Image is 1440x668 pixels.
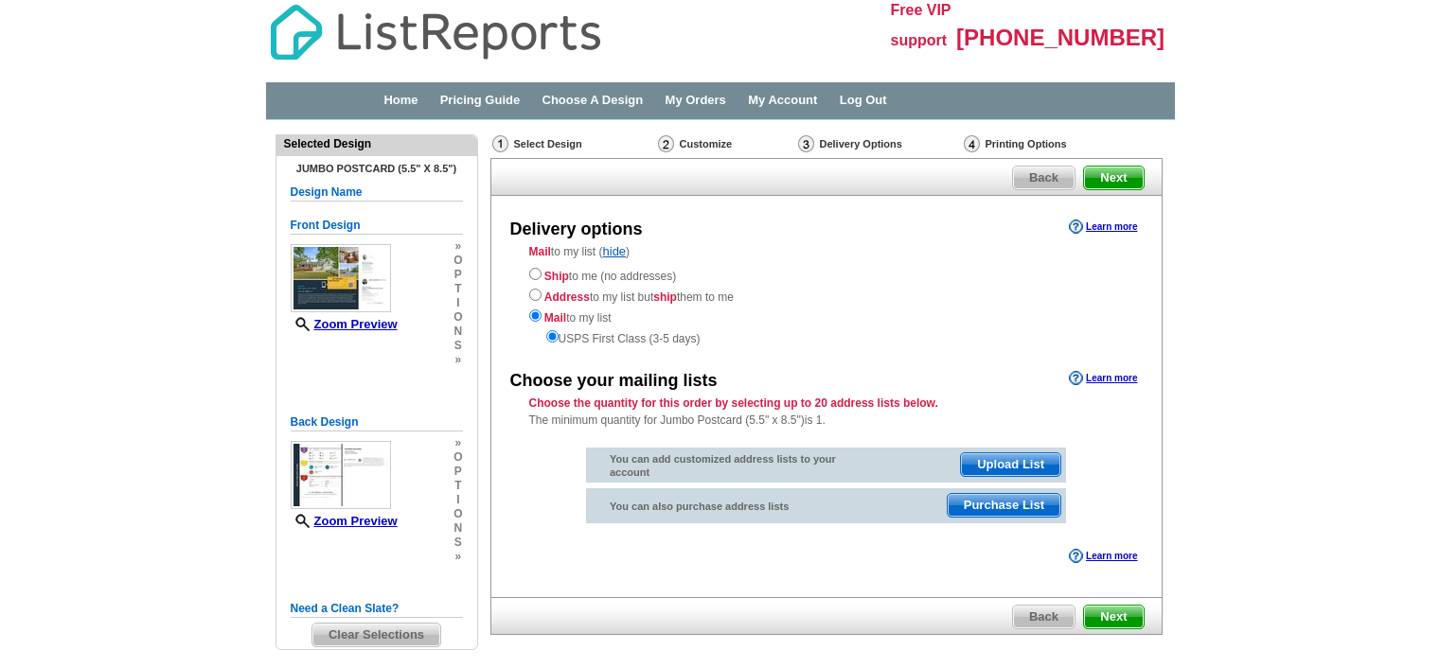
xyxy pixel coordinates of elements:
[586,448,860,483] div: You can add customized address lists to your account
[453,507,462,521] span: o
[453,268,462,282] span: p
[658,135,674,152] img: Customize
[653,290,677,304] strong: ship
[529,326,1124,347] div: USPS First Class (3-5 days)
[453,296,462,310] span: i
[964,135,980,152] img: Printing Options & Summary
[529,264,1124,347] div: to me (no addresses) to my list but them to me to my list
[961,453,1060,476] span: Upload List
[453,239,462,254] span: »
[544,270,569,283] strong: Ship
[603,244,627,258] a: hide
[948,494,1060,517] span: Purchase List
[291,441,391,509] img: small-thumb.jpg
[1013,606,1075,628] span: Back
[453,536,462,550] span: s
[453,310,462,325] span: o
[453,479,462,493] span: t
[291,514,398,528] a: Zoom Preview
[1013,167,1075,189] span: Back
[1084,167,1143,189] span: Next
[491,243,1162,347] div: to my list ( )
[798,135,814,152] img: Delivery Options
[291,184,463,202] h5: Design Name
[291,600,463,618] h5: Need a Clean Slate?
[656,134,796,153] div: Customize
[544,311,566,325] strong: Mail
[383,93,418,107] a: Home
[453,353,462,367] span: »
[291,163,463,174] h4: Jumbo Postcard (5.5" x 8.5")
[956,25,1164,50] span: [PHONE_NUMBER]
[291,413,463,431] h5: Back Design
[453,282,462,296] span: t
[1012,605,1076,629] a: Back
[453,254,462,268] span: o
[962,134,1130,153] div: Printing Options
[1084,606,1143,628] span: Next
[510,369,718,394] div: Choose your mailing lists
[453,325,462,339] span: n
[291,217,463,235] h5: Front Design
[586,488,860,518] div: You can also purchase address lists
[453,436,462,450] span: »
[453,493,462,507] span: i
[891,2,951,48] span: Free VIP support
[453,465,462,479] span: p
[1012,166,1076,190] a: Back
[1069,549,1137,564] a: Learn more
[796,134,962,158] div: Delivery Options
[1069,220,1137,235] a: Learn more
[544,290,590,304] strong: Address
[440,93,521,107] a: Pricing Guide
[840,93,887,107] a: Log Out
[542,93,644,107] a: Choose A Design
[529,396,938,410] strong: Choose the quantity for this order by selecting up to 20 address lists below.
[312,624,440,646] span: Clear Selections
[453,550,462,564] span: »
[492,135,508,152] img: Select Design
[510,218,643,242] div: Delivery options
[276,135,477,152] div: Selected Design
[291,317,398,331] a: Zoom Preview
[529,245,551,258] strong: Mail
[453,521,462,536] span: n
[291,244,391,312] img: small-thumb.jpg
[453,450,462,465] span: o
[1069,371,1137,386] a: Learn more
[490,134,656,158] div: Select Design
[453,339,462,353] span: s
[491,395,1162,429] div: The minimum quantity for Jumbo Postcard (5.5" x 8.5")is 1.
[748,93,817,107] a: My Account
[666,93,726,107] a: My Orders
